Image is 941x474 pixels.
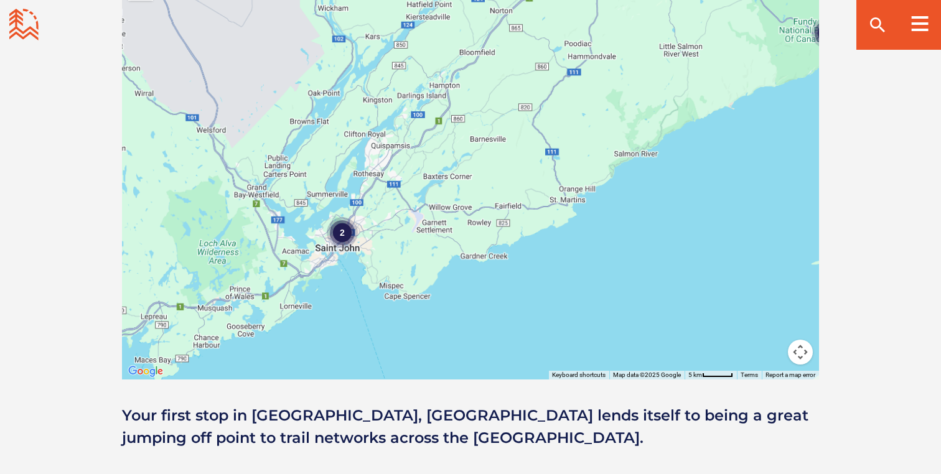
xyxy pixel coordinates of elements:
[868,15,887,35] ion-icon: search
[812,17,843,49] div: 2
[125,363,166,379] img: Google
[765,371,815,378] a: Report a map error
[788,340,813,365] button: Map camera controls
[552,371,606,379] button: Keyboard shortcuts
[741,371,758,378] a: Terms (opens in new tab)
[613,371,681,378] span: Map data ©2025 Google
[688,371,702,378] span: 5 km
[125,363,166,379] a: Open this area in Google Maps (opens a new window)
[327,217,358,248] div: 2
[685,371,737,379] button: Map Scale: 5 km per 46 pixels
[122,404,819,449] p: Your first stop in [GEOGRAPHIC_DATA], [GEOGRAPHIC_DATA] lends itself to being a great jumping off...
